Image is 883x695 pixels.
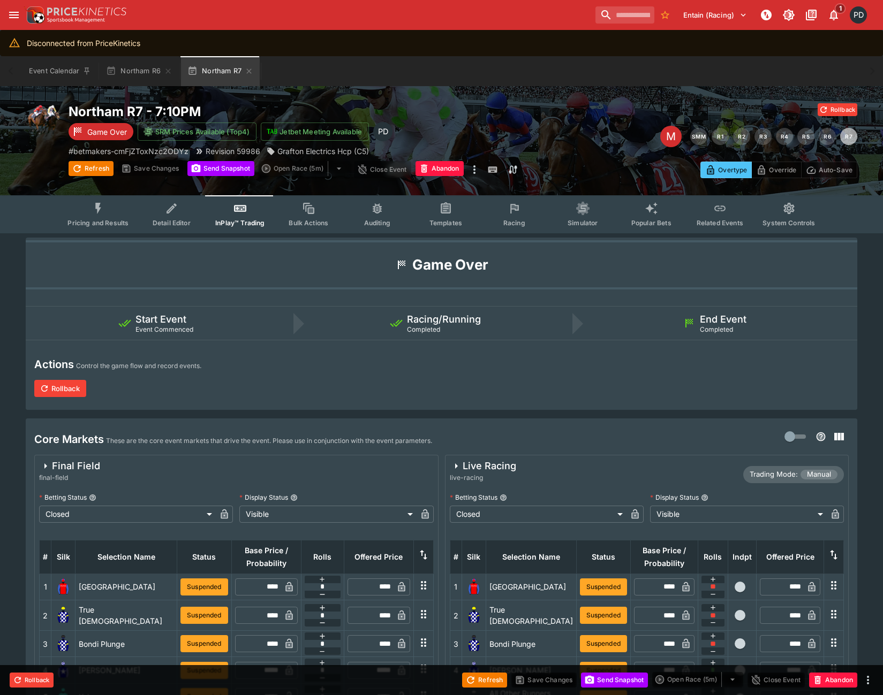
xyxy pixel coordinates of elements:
[450,574,462,600] td: 1
[797,128,814,145] button: R5
[40,540,51,574] th: #
[465,635,482,652] img: runner 3
[180,578,228,595] button: Suspended
[40,631,51,657] td: 3
[301,540,344,574] th: Rolls
[840,128,857,145] button: R7
[631,219,671,227] span: Popular Bets
[100,56,179,86] button: Northam R6
[187,161,254,176] button: Send Snapshot
[55,578,72,595] img: runner 1
[135,325,193,333] span: Event Commenced
[819,164,852,175] p: Auto-Save
[697,219,743,227] span: Related Events
[677,6,753,24] button: Select Tenant
[809,674,857,684] span: Mark an event as closed and abandoned.
[76,631,177,657] td: Bondi Plunge
[106,436,432,446] p: These are the core event markets that drive the event. Please use in conjunction with the event p...
[656,6,674,24] button: No Bookmarks
[450,493,497,502] p: Betting Status
[39,472,100,483] span: final-field
[450,600,462,631] td: 2
[862,674,874,686] button: more
[47,7,126,16] img: PriceKinetics
[231,540,301,574] th: Base Price / Probability
[450,540,462,574] th: #
[34,380,86,397] button: Rollback
[181,56,260,86] button: Northam R7
[76,657,177,683] td: [PERSON_NAME]
[450,460,516,472] div: Live Racing
[290,494,298,501] button: Display Status
[700,325,733,333] span: Completed
[769,164,796,175] p: Override
[259,161,350,176] div: split button
[39,460,100,472] div: Final Field
[757,5,776,25] button: NOT Connected to PK
[76,361,201,371] p: Control the game flow and record events.
[779,5,798,25] button: Toggle light/dark mode
[450,657,462,683] td: 4
[465,662,482,679] img: runner 4
[754,128,772,145] button: R3
[26,103,60,138] img: horse_racing.png
[39,493,87,502] p: Betting Status
[69,146,188,157] p: Copy To Clipboard
[700,313,746,325] h5: End Event
[801,162,857,178] button: Auto-Save
[47,18,105,22] img: Sportsbook Management
[267,126,277,137] img: jetbet-logo.svg
[690,128,707,145] button: SMM
[763,219,815,227] span: System Controls
[289,219,328,227] span: Bulk Actions
[55,607,72,624] img: runner 2
[595,6,654,24] input: search
[700,162,752,178] button: Overtype
[138,123,256,141] button: SRM Prices Available (Top4)
[581,673,648,688] button: Send Snapshot
[39,506,216,523] div: Closed
[215,219,265,227] span: InPlay™ Trading
[776,128,793,145] button: R4
[465,578,482,595] img: runner 1
[818,103,857,116] button: Rollback
[55,662,72,679] img: runner 4
[650,493,699,502] p: Display Status
[416,161,464,176] button: Abandon
[407,313,481,325] h5: Racing/Running
[450,472,516,483] span: live-racing
[51,540,76,574] th: Silk
[486,574,576,600] td: [GEOGRAPHIC_DATA]
[89,494,96,501] button: Betting Status
[177,540,231,574] th: Status
[465,607,482,624] img: runner 2
[733,128,750,145] button: R2
[650,506,827,523] div: Visible
[462,673,507,688] button: Refresh
[824,5,843,25] button: Notifications
[40,657,51,683] td: 4
[69,161,114,176] button: Refresh
[660,126,682,147] div: Edit Meeting
[500,494,507,501] button: Betting Status
[568,219,598,227] span: Simulator
[76,600,177,631] td: True [DEMOGRAPHIC_DATA]
[180,607,228,624] button: Suspended
[801,469,837,480] span: Manual
[580,662,627,679] button: Suspended
[10,673,54,688] button: Rollback
[87,126,127,138] p: Game Over
[690,128,857,145] nav: pagination navigation
[55,635,72,652] img: runner 3
[407,325,440,333] span: Completed
[580,578,627,595] button: Suspended
[728,540,757,574] th: Independent
[718,164,747,175] p: Overtype
[450,631,462,657] td: 3
[412,256,488,274] h1: Game Over
[450,506,627,523] div: Closed
[206,146,260,157] p: Revision 59986
[809,673,857,688] button: Abandon
[486,631,576,657] td: Bondi Plunge
[24,4,45,26] img: PriceKinetics Logo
